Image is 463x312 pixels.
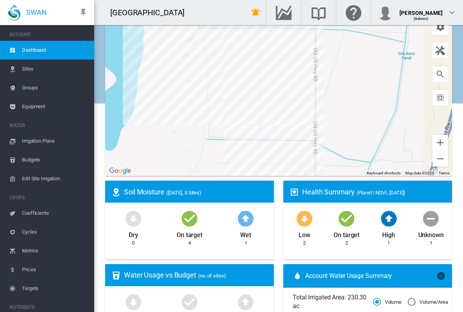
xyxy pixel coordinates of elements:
md-icon: icon-information [436,271,446,281]
div: Low [299,228,310,239]
span: Budgets [22,151,88,169]
span: Equipment [22,97,88,116]
span: Sites [22,60,88,78]
md-icon: icon-map-marker-radius [111,187,121,197]
div: Water Usage vs Budget [124,270,268,280]
md-radio-button: Volume [373,298,401,306]
div: 1 [387,239,390,247]
a: Open this area in Google Maps (opens a new window) [107,166,133,176]
button: icon-bell-ring [248,5,264,20]
button: Zoom out [432,151,448,167]
div: High [382,228,395,239]
span: CROPS [9,191,88,204]
md-icon: icon-arrow-up-bold-circle [236,292,255,311]
span: Irrigation Plans [22,132,88,151]
img: profile.jpg [377,5,393,20]
md-icon: icon-heart-box-outline [290,187,299,197]
div: Dry [129,228,138,239]
div: [GEOGRAPHIC_DATA] [110,7,191,18]
md-radio-button: Volume/Area [408,298,448,306]
md-icon: icon-water [293,271,302,281]
div: On target [177,228,202,239]
span: (Planet | NDVI, [DATE]) [357,190,406,196]
span: ([DATE], 5 Sites) [166,190,201,196]
span: Account Water Usage Summary [305,272,436,280]
span: Targets [22,279,88,298]
md-icon: icon-minus-circle [421,209,440,228]
span: Dashboard [22,41,88,60]
span: (no. of sites) [198,273,226,279]
span: Prices [22,260,88,279]
div: 0 [132,239,135,247]
div: Soil Moisture [124,187,268,197]
div: 2 [303,239,306,247]
md-icon: icon-bell-ring [251,8,261,17]
div: Wet [240,228,251,239]
span: Coefficients [22,204,88,223]
span: Edit Site Irrigation [22,169,88,188]
span: Cycles [22,223,88,241]
md-icon: icon-arrow-down-bold-circle [124,209,143,228]
span: Map data ©2025 [405,171,434,175]
div: 4 [188,239,191,247]
span: WATER [9,119,88,132]
img: Google [107,166,133,176]
button: Zoom in [432,135,448,151]
md-icon: icon-arrow-down-bold-circle [295,209,314,228]
div: On target [334,228,359,239]
button: icon-magnify [432,66,448,82]
md-icon: icon-arrow-down-bold-circle [124,292,143,311]
md-icon: icon-chevron-down [447,8,457,17]
a: Terms [439,171,450,175]
div: Unknown [418,228,444,239]
button: icon-cog [432,19,448,35]
button: Keyboard shortcuts [367,171,401,176]
md-icon: icon-cog [436,22,445,32]
md-icon: icon-checkbox-marked-circle [180,209,199,228]
span: Metrics [22,241,88,260]
div: 1 [244,239,247,247]
span: (Admin) [414,16,429,21]
md-icon: icon-checkbox-marked-circle [337,209,356,228]
span: Total Irrigated Area: 230.30 ac [293,293,373,311]
md-icon: icon-arrow-up-bold-circle [379,209,398,228]
span: ACCOUNT [9,28,88,41]
div: Health Summary [302,187,446,197]
md-icon: icon-pin [78,8,88,17]
span: Groups [22,78,88,97]
div: [PERSON_NAME] [399,6,443,14]
md-icon: Search the knowledge base [309,8,328,17]
div: 1 [430,239,432,247]
md-icon: icon-magnify [436,69,445,79]
img: SWAN-Landscape-Logo-Colour-drop.png [8,4,20,21]
md-icon: icon-cup-water [111,271,121,280]
md-icon: icon-checkbox-marked-circle [180,292,199,311]
md-icon: icon-select-all [436,93,445,102]
md-icon: Go to the Data Hub [274,8,293,17]
md-icon: icon-arrow-up-bold-circle [236,209,255,228]
div: 2 [345,239,348,247]
md-icon: Click here for help [344,8,363,17]
span: SWAN [26,7,47,17]
button: icon-select-all [432,90,448,105]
